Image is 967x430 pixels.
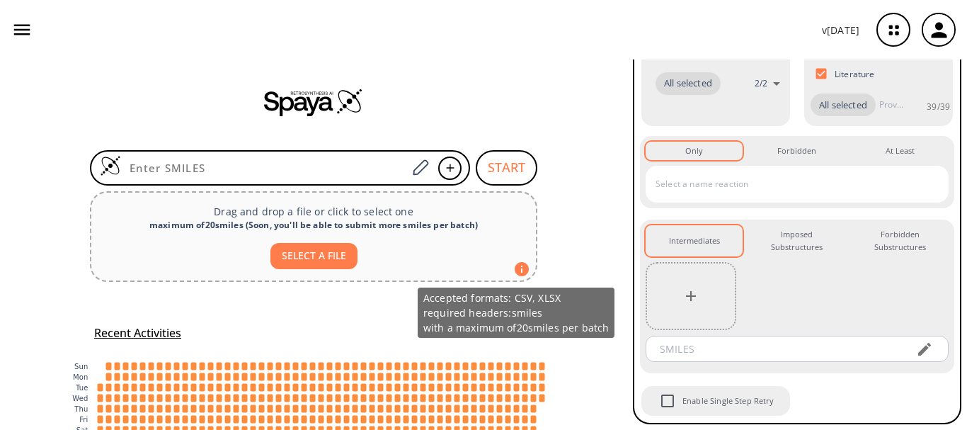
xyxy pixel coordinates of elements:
[121,161,407,175] input: Enter SMILES
[650,336,905,362] input: SMILES
[423,290,609,335] p: Accepted formats: CSV, XLSX required headers: smiles with a maximum of 20 smiles per batch
[852,225,949,257] button: Forbidden Substructures
[656,77,721,91] span: All selected
[88,322,187,345] button: Recent Activities
[74,405,88,413] text: Thu
[760,228,834,254] div: Imposed Substructures
[74,363,88,370] text: Sun
[103,204,525,219] p: Drag and drop a file or click to select one
[476,150,537,186] button: START
[876,94,907,116] input: Provider name
[75,384,88,392] text: Tue
[640,385,791,417] div: When Single Step Retry is enabled, if no route is found during retrosynthesis, a retry is trigger...
[822,23,859,38] p: v [DATE]
[886,145,915,157] div: At Least
[682,395,774,407] span: Enable Single Step Retry
[264,88,363,116] img: Spaya logo
[79,416,88,424] text: Fri
[755,77,767,89] p: 2 / 2
[73,373,88,381] text: Mon
[72,395,88,402] text: Wed
[669,234,720,247] div: Intermediates
[927,101,950,113] p: 39 / 39
[100,155,121,176] img: Logo Spaya
[811,98,876,113] span: All selected
[835,68,875,80] p: Literature
[270,243,357,269] button: SELECT A FILE
[103,219,525,232] div: maximum of 20 smiles ( Soon, you'll be able to submit more smiles per batch )
[646,225,743,257] button: Intermediates
[863,228,937,254] div: Forbidden Substructures
[652,173,921,196] input: Select a name reaction
[777,145,816,157] div: Forbidden
[685,145,703,157] div: Only
[653,386,682,416] span: Enable Single Step Retry
[94,326,181,341] h5: Recent Activities
[748,142,845,160] button: Forbidden
[646,142,743,160] button: Only
[852,142,949,160] button: At Least
[748,225,845,257] button: Imposed Substructures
